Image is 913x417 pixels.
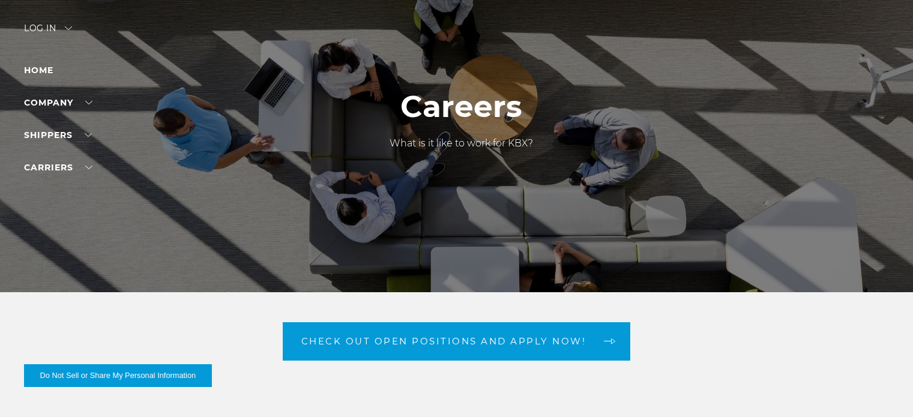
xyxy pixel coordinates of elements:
[65,26,72,30] img: arrow
[24,24,72,41] div: Log in
[24,130,92,140] a: SHIPPERS
[24,97,92,108] a: Company
[283,322,631,361] a: Check out open positions and apply now! arrow arrow
[24,364,212,387] button: Do Not Sell or Share My Personal Information
[390,89,533,124] h1: Careers
[390,136,533,151] p: What is it like to work for KBX?
[24,65,53,76] a: Home
[301,337,586,346] span: Check out open positions and apply now!
[412,24,502,77] img: kbx logo
[24,162,92,173] a: Carriers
